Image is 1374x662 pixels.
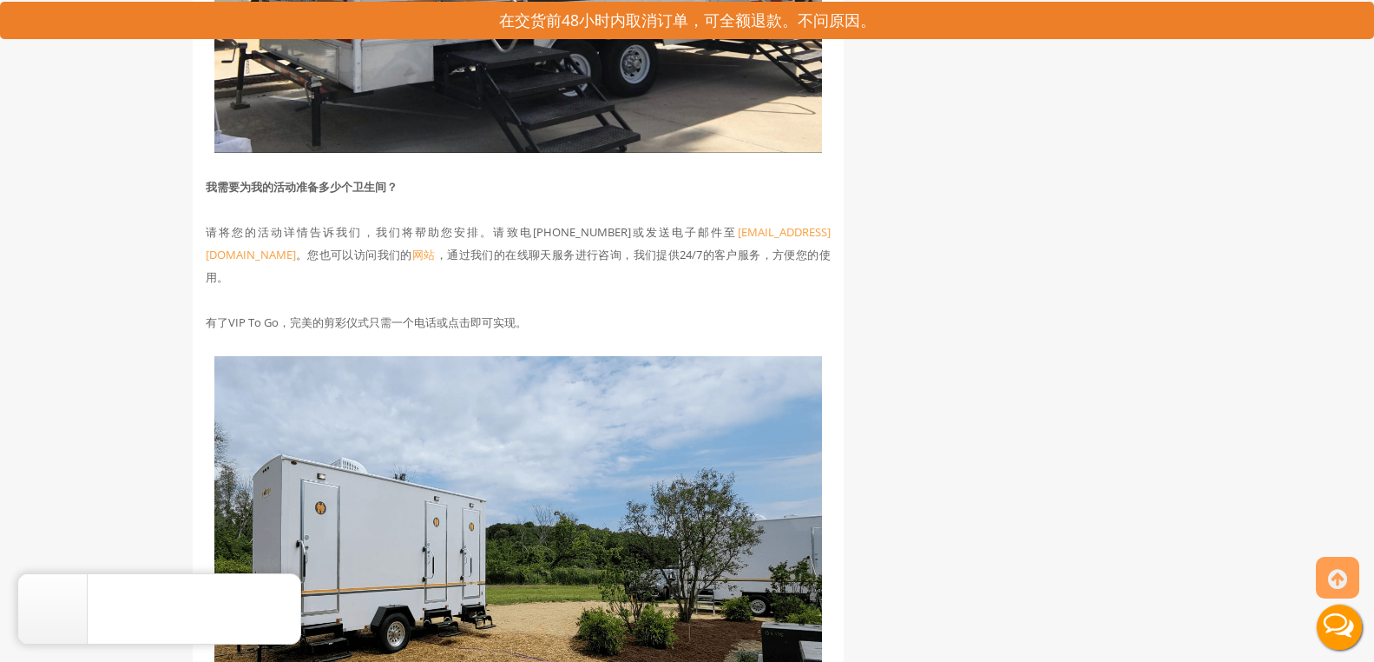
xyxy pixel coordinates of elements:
[206,179,398,195] font: 我需要为我的活动准备多少个卫生间？
[206,314,527,330] font: 有了VIP To Go，完美的剪彩仪式只需一个电话或点击即可实现。
[296,247,412,262] font: 。您也可以访问我们的
[206,247,831,285] font: ，通过我们的在线聊天服务进行咨询，我们提供24/7的客户服务，方便您的使用。
[412,247,436,262] a: 网站
[206,224,738,240] font: 请将您的活动详情告诉我们，我们将帮助您安排。请致电[PHONE_NUMBER]或发送电子邮件至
